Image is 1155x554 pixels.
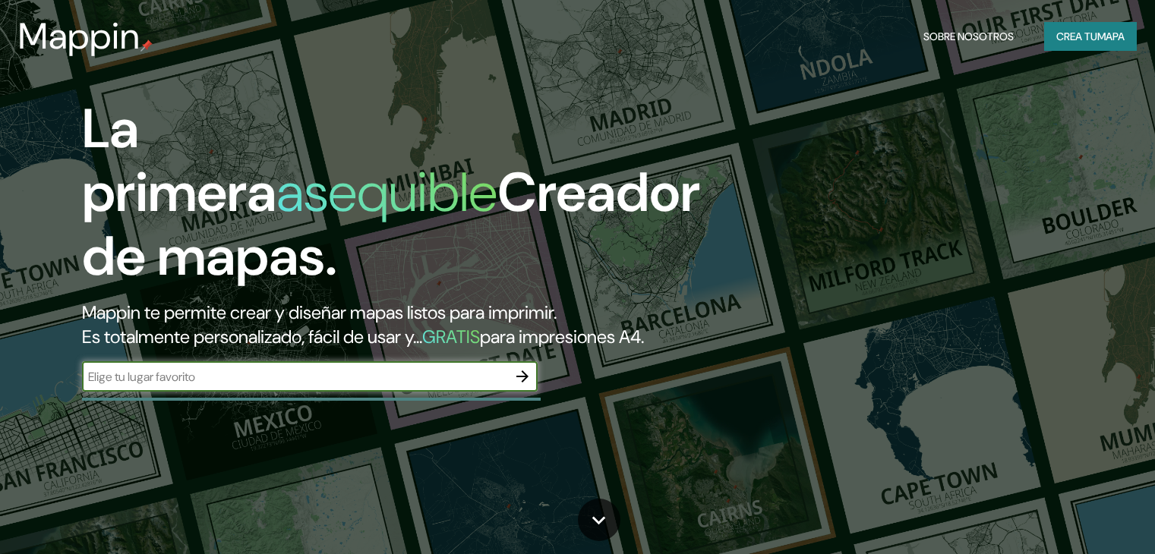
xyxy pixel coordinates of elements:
[923,30,1014,43] font: Sobre nosotros
[82,368,507,386] input: Elige tu lugar favorito
[82,93,276,228] font: La primera
[140,39,153,52] img: pin de mapeo
[276,157,497,228] font: asequible
[18,12,140,60] font: Mappin
[82,157,700,291] font: Creador de mapas.
[480,325,644,348] font: para impresiones A4.
[82,301,557,324] font: Mappin te permite crear y diseñar mapas listos para imprimir.
[1097,30,1125,43] font: mapa
[1056,30,1097,43] font: Crea tu
[917,22,1020,51] button: Sobre nosotros
[82,325,422,348] font: Es totalmente personalizado, fácil de usar y...
[422,325,480,348] font: GRATIS
[1044,22,1137,51] button: Crea tumapa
